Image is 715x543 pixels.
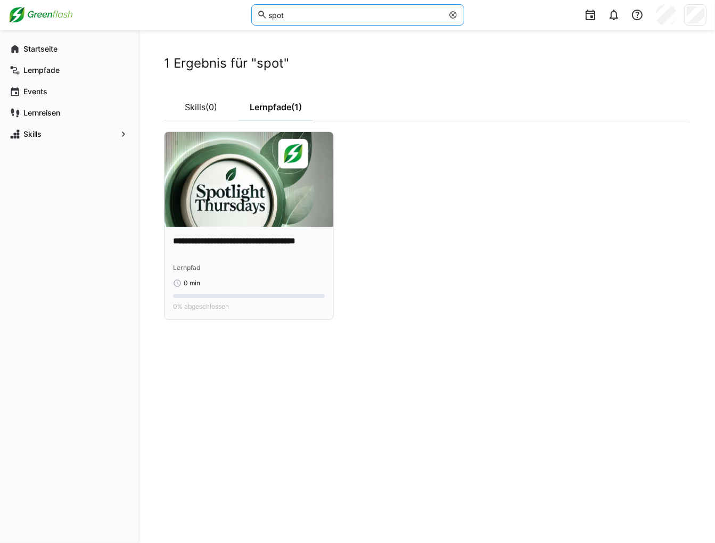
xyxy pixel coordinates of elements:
span: (0) [206,103,218,111]
img: image [165,132,333,227]
a: Lernpfade(1) [239,94,313,120]
a: Skills(0) [164,94,239,120]
span: 0 min [184,279,200,287]
span: (1) [291,103,302,111]
span: 0% abgeschlossen [173,302,229,311]
h2: 1 Ergebnis für "spot" [164,55,689,71]
input: Skills und Lernpfade durchsuchen… [267,10,443,20]
span: Lernpfad [173,264,201,271]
